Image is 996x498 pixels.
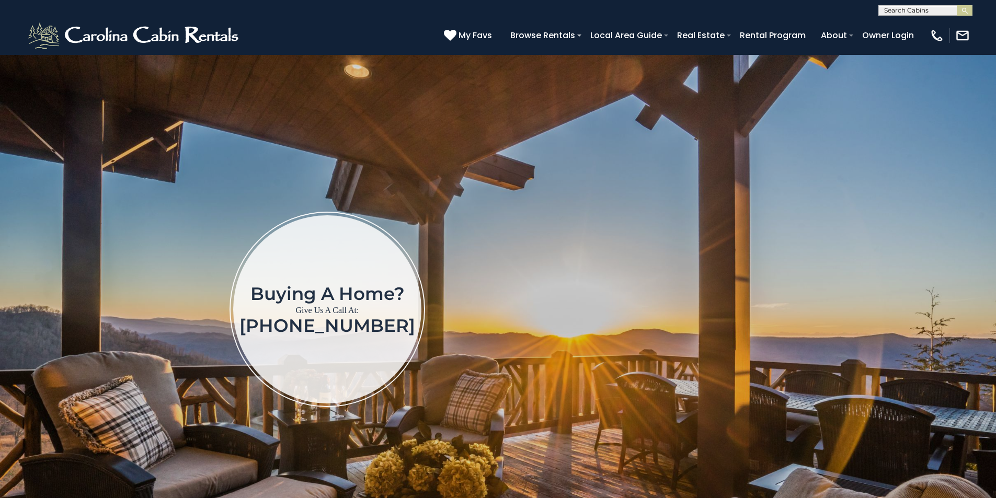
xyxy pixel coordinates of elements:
img: mail-regular-white.png [955,28,970,43]
a: Owner Login [857,26,919,44]
a: [PHONE_NUMBER] [239,315,415,337]
img: phone-regular-white.png [930,28,944,43]
a: About [816,26,852,44]
a: Browse Rentals [505,26,580,44]
a: Local Area Guide [585,26,667,44]
a: Real Estate [672,26,730,44]
a: My Favs [444,29,495,42]
a: Rental Program [735,26,811,44]
span: My Favs [459,29,492,42]
h1: Buying a home? [239,284,415,303]
p: Give Us A Call At: [239,303,415,318]
img: White-1-2.png [26,20,243,51]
